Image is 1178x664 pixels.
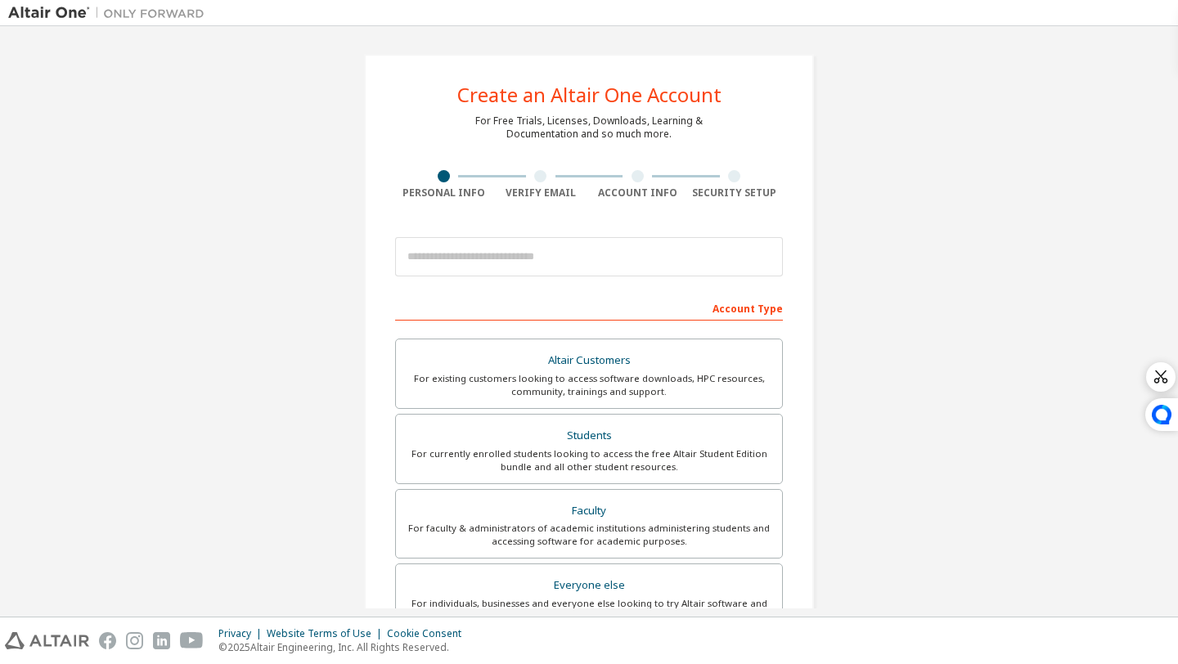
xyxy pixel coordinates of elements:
div: Students [406,424,772,447]
div: Account Info [589,186,686,200]
img: linkedin.svg [153,632,170,649]
img: Altair One [8,5,213,21]
div: Personal Info [395,186,492,200]
div: Account Type [395,294,783,321]
div: For currently enrolled students looking to access the free Altair Student Edition bundle and all ... [406,447,772,473]
div: Security Setup [686,186,784,200]
div: Cookie Consent [387,627,471,640]
div: Verify Email [492,186,590,200]
div: For faculty & administrators of academic institutions administering students and accessing softwa... [406,522,772,548]
div: Everyone else [406,574,772,597]
div: Website Terms of Use [267,627,387,640]
img: facebook.svg [99,632,116,649]
p: © 2025 Altair Engineering, Inc. All Rights Reserved. [218,640,471,654]
img: instagram.svg [126,632,143,649]
img: youtube.svg [180,632,204,649]
div: Create an Altair One Account [457,85,722,105]
img: altair_logo.svg [5,632,89,649]
div: Privacy [218,627,267,640]
div: For individuals, businesses and everyone else looking to try Altair software and explore our prod... [406,597,772,623]
div: For Free Trials, Licenses, Downloads, Learning & Documentation and so much more. [475,114,703,141]
div: Faculty [406,500,772,523]
div: Altair Customers [406,349,772,372]
div: For existing customers looking to access software downloads, HPC resources, community, trainings ... [406,372,772,398]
